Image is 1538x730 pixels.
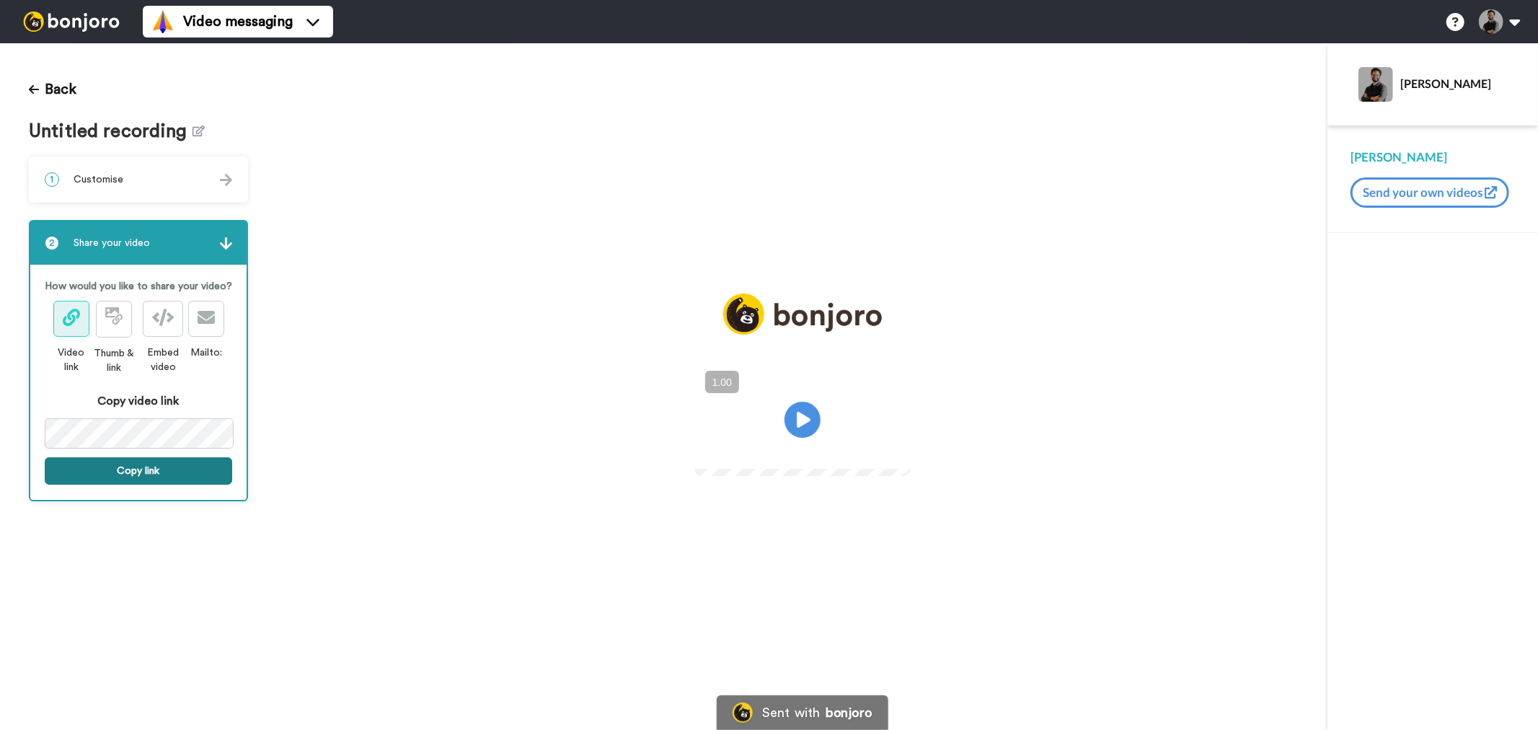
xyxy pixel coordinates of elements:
img: arrow.svg [220,237,232,250]
img: logo_full.png [723,294,882,335]
img: Profile Image [1358,67,1393,102]
img: Bonjoro Logo [733,703,753,723]
div: 1Customise [29,157,248,203]
span: Untitled recording [29,121,193,142]
span: 2 [45,236,59,250]
div: Video link [53,346,90,374]
span: Customise [74,172,123,187]
div: Embed video [138,346,188,374]
button: Copy link [45,457,232,485]
a: Bonjoro LogoSent withbonjoro [717,695,888,730]
img: arrow.svg [220,174,232,186]
div: [PERSON_NAME] [1400,76,1514,90]
span: Video messaging [183,12,293,32]
div: Mailto: [188,346,224,360]
span: Share your video [74,236,150,250]
div: [PERSON_NAME] [1351,149,1515,166]
span: 1 [45,172,59,187]
button: Send your own videos [1351,177,1509,208]
div: Thumb & link [89,346,138,375]
img: bj-logo-header-white.svg [17,12,125,32]
p: How would you like to share your video? [45,279,232,294]
button: Back [29,72,76,107]
div: Copy video link [45,392,232,410]
div: bonjoro [826,706,872,719]
img: Full screen [883,441,898,456]
div: Sent with [763,706,821,719]
img: vm-color.svg [151,10,174,33]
